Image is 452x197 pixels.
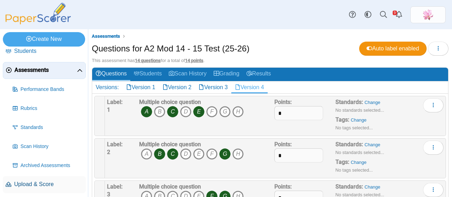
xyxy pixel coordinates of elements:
[367,45,419,51] span: Auto label enabled
[423,183,444,197] button: More options
[210,68,243,81] a: Grading
[3,32,85,46] a: Create New
[335,107,384,113] small: No standards selected...
[139,141,201,148] b: Multiple choice question
[92,43,249,55] h1: Questions for A2 Mod 14 - 15 Test (25-26)
[185,58,203,63] u: 14 points
[10,100,86,117] a: Rubrics
[206,106,218,117] i: F
[206,148,218,160] i: F
[335,141,363,148] b: Standards:
[14,47,83,55] span: Students
[351,117,367,123] a: Change
[423,98,444,112] button: More options
[231,81,268,93] a: Version 4
[3,19,73,25] a: PaperScorer
[14,180,83,188] span: Upload & Score
[10,81,86,98] a: Performance Bands
[10,157,86,174] a: Archived Assessments
[139,183,201,190] b: Multiple choice question
[141,106,152,117] i: A
[92,68,130,81] a: Questions
[130,68,165,81] a: Students
[159,81,195,93] a: Version 2
[10,119,86,136] a: Standards
[274,183,292,190] b: Points:
[422,9,434,20] img: ps.MuGhfZT6iQwmPTCC
[351,160,367,165] a: Change
[154,106,165,117] i: B
[274,99,292,105] b: Points:
[139,99,201,105] b: Multiple choice question
[14,66,77,74] span: Assessments
[359,42,427,56] a: Auto label enabled
[20,143,83,150] span: Scan History
[335,159,349,165] b: Tags:
[20,162,83,169] span: Archived Assessments
[107,149,110,155] b: 2
[364,100,380,105] a: Change
[3,43,86,60] a: Students
[167,148,178,160] i: C
[193,106,204,117] i: E
[123,81,159,93] a: Version 1
[335,150,384,155] small: No standards selected...
[3,62,86,79] a: Assessments
[243,68,274,81] a: Results
[90,32,122,41] a: Assessments
[180,148,191,160] i: D
[107,141,123,148] b: Label:
[167,106,178,117] i: C
[107,183,123,190] b: Label:
[107,106,110,113] b: 1
[92,57,448,64] div: This assessment has for a total of .
[20,86,83,93] span: Performance Bands
[107,99,123,105] b: Label:
[141,148,152,160] i: A
[135,58,161,63] u: 14 questions
[335,116,349,123] b: Tags:
[391,7,407,23] a: Alerts
[20,105,83,112] span: Rubrics
[422,9,434,20] span: Xinmei Li
[335,183,363,190] b: Standards:
[10,138,86,155] a: Scan History
[232,148,244,160] i: H
[3,176,86,193] a: Upload & Score
[154,148,165,160] i: B
[410,6,446,23] a: ps.MuGhfZT6iQwmPTCC
[219,106,231,117] i: G
[193,148,204,160] i: E
[195,81,231,93] a: Version 3
[3,3,73,24] img: PaperScorer
[92,81,123,93] div: Versions:
[364,142,380,147] a: Change
[423,141,444,155] button: More options
[219,148,231,160] i: G
[335,167,373,173] small: No tags selected...
[335,125,373,130] small: No tags selected...
[232,106,244,117] i: H
[165,68,210,81] a: Scan History
[180,106,191,117] i: D
[274,141,292,148] b: Points:
[335,99,363,105] b: Standards:
[20,124,83,131] span: Standards
[364,184,380,190] a: Change
[92,33,120,39] span: Assessments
